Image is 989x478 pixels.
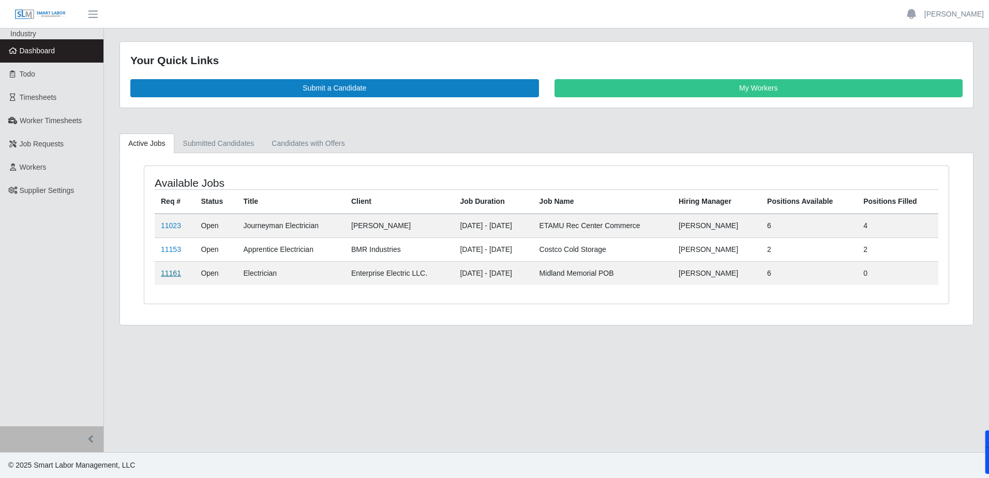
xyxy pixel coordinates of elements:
td: 6 [761,214,857,238]
td: [PERSON_NAME] [672,214,761,238]
td: 4 [857,214,938,238]
span: Workers [20,163,47,171]
td: Open [194,237,237,261]
a: Submit a Candidate [130,79,539,97]
td: [DATE] - [DATE] [454,237,533,261]
th: Client [345,189,454,214]
a: Submitted Candidates [174,133,263,154]
td: 0 [857,261,938,285]
th: Job Name [533,189,672,214]
td: Costco Cold Storage [533,237,672,261]
td: BMR Industries [345,237,454,261]
span: Todo [20,70,35,78]
a: [PERSON_NAME] [924,9,984,20]
span: Supplier Settings [20,186,74,195]
td: Electrician [237,261,345,285]
span: Worker Timesheets [20,116,82,125]
a: 11153 [161,245,181,253]
td: Open [194,214,237,238]
td: Open [194,261,237,285]
td: [DATE] - [DATE] [454,214,533,238]
th: Job Duration [454,189,533,214]
td: Apprentice Electrician [237,237,345,261]
a: My Workers [555,79,963,97]
div: Your Quick Links [130,52,963,69]
span: Timesheets [20,93,57,101]
img: SLM Logo [14,9,66,20]
th: Status [194,189,237,214]
th: Positions Available [761,189,857,214]
th: Req # [155,189,194,214]
td: Journeyman Electrician [237,214,345,238]
td: Midland Memorial POB [533,261,672,285]
th: Hiring Manager [672,189,761,214]
td: [PERSON_NAME] [672,261,761,285]
td: 6 [761,261,857,285]
span: Dashboard [20,47,55,55]
span: © 2025 Smart Labor Management, LLC [8,461,135,469]
span: Job Requests [20,140,64,148]
a: 11161 [161,269,181,277]
span: Industry [10,29,36,38]
td: 2 [857,237,938,261]
a: Active Jobs [119,133,174,154]
td: ETAMU Rec Center Commerce [533,214,672,238]
td: 2 [761,237,857,261]
a: Candidates with Offers [263,133,353,154]
a: 11023 [161,221,181,230]
th: Title [237,189,345,214]
td: [DATE] - [DATE] [454,261,533,285]
th: Positions Filled [857,189,938,214]
td: [PERSON_NAME] [345,214,454,238]
h4: Available Jobs [155,176,472,189]
td: Enterprise Electric LLC. [345,261,454,285]
td: [PERSON_NAME] [672,237,761,261]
